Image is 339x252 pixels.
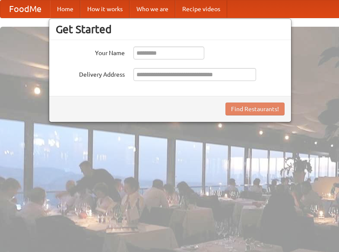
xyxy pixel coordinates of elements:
[175,0,227,18] a: Recipe videos
[0,0,50,18] a: FoodMe
[50,0,80,18] a: Home
[56,68,125,79] label: Delivery Address
[225,103,285,115] button: Find Restaurants!
[130,0,175,18] a: Who we are
[56,23,285,36] h3: Get Started
[80,0,130,18] a: How it works
[56,47,125,57] label: Your Name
